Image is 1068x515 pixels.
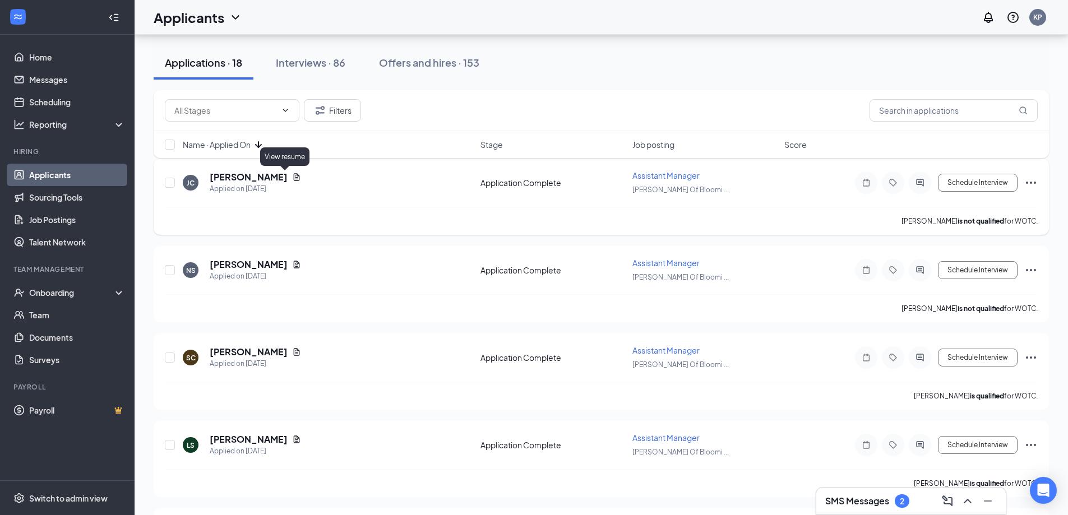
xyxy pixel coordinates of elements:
[784,139,807,150] span: Score
[825,495,889,507] h3: SMS Messages
[480,177,626,188] div: Application Complete
[229,11,242,24] svg: ChevronDown
[886,266,900,275] svg: Tag
[183,139,251,150] span: Name · Applied On
[210,183,301,194] div: Applied on [DATE]
[292,435,301,444] svg: Document
[941,494,954,508] svg: ComposeMessage
[29,349,125,371] a: Surveys
[632,258,700,268] span: Assistant Manager
[379,55,479,69] div: Offers and hires · 153
[108,12,119,23] svg: Collapse
[886,353,900,362] svg: Tag
[187,440,195,450] div: LS
[154,8,224,27] h1: Applicants
[914,391,1038,401] p: [PERSON_NAME] for WOTC.
[1019,106,1028,115] svg: MagnifyingGlass
[1024,263,1038,277] svg: Ellipses
[632,170,700,180] span: Assistant Manager
[29,164,125,186] a: Applicants
[13,287,25,298] svg: UserCheck
[938,436,1018,454] button: Schedule Interview
[29,208,125,231] a: Job Postings
[632,273,729,281] span: [PERSON_NAME] Of Bloomi ...
[210,258,288,271] h5: [PERSON_NAME]
[29,68,125,91] a: Messages
[1030,477,1057,504] div: Open Intercom Messenger
[859,353,873,362] svg: Note
[29,399,125,421] a: PayrollCrown
[304,99,361,122] button: Filter Filters
[1006,11,1020,24] svg: QuestionInfo
[29,231,125,253] a: Talent Network
[12,11,24,22] svg: WorkstreamLogo
[913,353,927,362] svg: ActiveChat
[29,304,125,326] a: Team
[480,439,626,451] div: Application Complete
[13,147,123,156] div: Hiring
[870,99,1038,122] input: Search in applications
[292,347,301,356] svg: Document
[210,271,301,282] div: Applied on [DATE]
[938,349,1018,366] button: Schedule Interview
[260,147,309,166] div: View resume
[938,174,1018,192] button: Schedule Interview
[981,494,995,508] svg: Minimize
[210,446,301,457] div: Applied on [DATE]
[979,492,997,510] button: Minimize
[29,119,126,130] div: Reporting
[913,178,927,187] svg: ActiveChat
[29,493,108,504] div: Switch to admin view
[292,173,301,182] svg: Document
[13,265,123,274] div: Team Management
[13,493,25,504] svg: Settings
[210,358,301,369] div: Applied on [DATE]
[970,479,1004,488] b: is qualified
[29,91,125,113] a: Scheduling
[29,287,115,298] div: Onboarding
[886,178,900,187] svg: Tag
[632,345,700,355] span: Assistant Manager
[859,440,873,449] svg: Note
[13,119,25,130] svg: Analysis
[186,266,196,275] div: NS
[210,346,288,358] h5: [PERSON_NAME]
[13,382,123,392] div: Payroll
[938,261,1018,279] button: Schedule Interview
[480,139,503,150] span: Stage
[632,360,729,369] span: [PERSON_NAME] Of Bloomi ...
[29,46,125,68] a: Home
[480,265,626,276] div: Application Complete
[165,55,242,69] div: Applications · 18
[632,448,729,456] span: [PERSON_NAME] Of Bloomi ...
[1024,351,1038,364] svg: Ellipses
[914,479,1038,488] p: [PERSON_NAME] for WOTC.
[210,433,288,446] h5: [PERSON_NAME]
[958,304,1004,313] b: is not qualified
[292,260,301,269] svg: Document
[313,104,327,117] svg: Filter
[982,11,995,24] svg: Notifications
[970,392,1004,400] b: is qualified
[913,440,927,449] svg: ActiveChat
[859,178,873,187] svg: Note
[480,352,626,363] div: Application Complete
[186,353,196,363] div: SC
[252,138,265,151] svg: ArrowDown
[632,185,729,194] span: [PERSON_NAME] Of Bloomi ...
[938,492,956,510] button: ComposeMessage
[632,139,674,150] span: Job posting
[29,326,125,349] a: Documents
[276,55,345,69] div: Interviews · 86
[961,494,974,508] svg: ChevronUp
[281,106,290,115] svg: ChevronDown
[210,171,288,183] h5: [PERSON_NAME]
[187,178,195,188] div: JC
[1024,438,1038,452] svg: Ellipses
[632,433,700,443] span: Assistant Manager
[859,266,873,275] svg: Note
[913,266,927,275] svg: ActiveChat
[958,217,1004,225] b: is not qualified
[900,497,904,506] div: 2
[901,304,1038,313] p: [PERSON_NAME] for WOTC.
